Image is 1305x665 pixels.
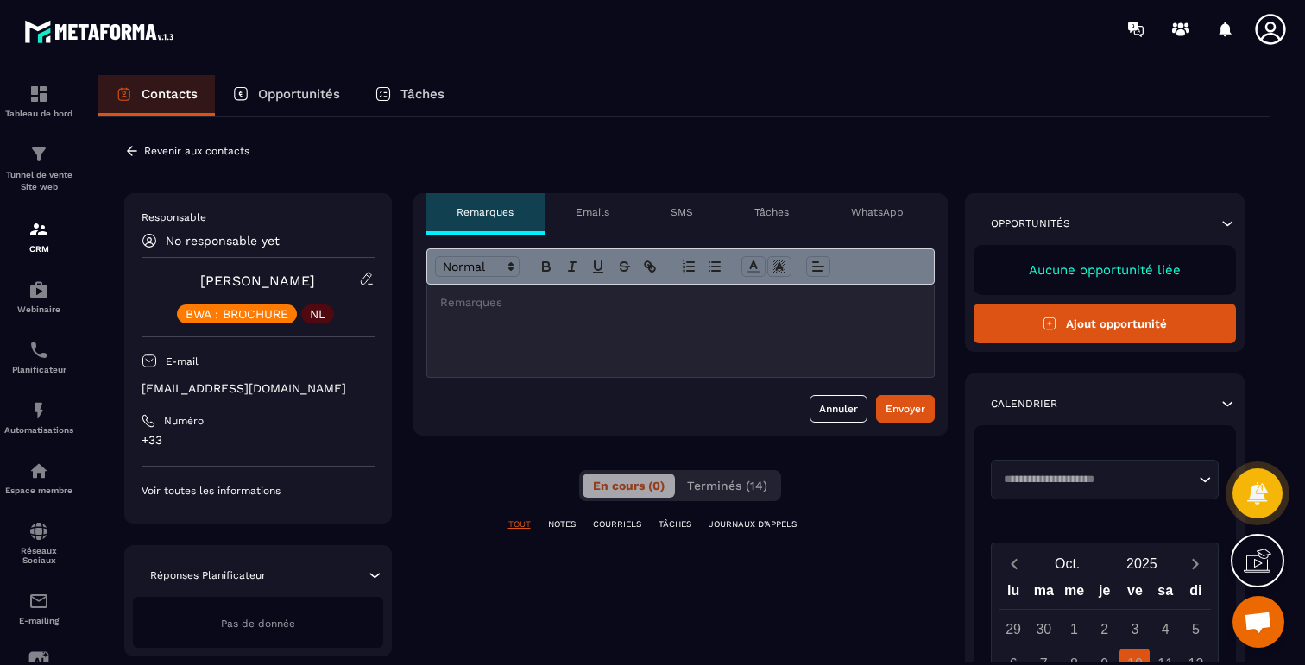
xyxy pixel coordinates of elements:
p: JOURNAUX D'APPELS [709,518,797,530]
p: Revenir aux contacts [144,145,249,157]
img: scheduler [28,340,49,361]
button: Next month [1179,552,1211,575]
p: E-mailing [4,616,73,625]
a: Contacts [98,75,215,116]
p: Numéro [164,414,204,428]
p: Remarques [457,205,514,219]
p: Automatisations [4,425,73,435]
a: [PERSON_NAME] [200,273,315,289]
img: formation [28,144,49,165]
a: automationsautomationsAutomatisations [4,387,73,448]
p: NL [310,308,325,320]
img: logo [24,16,180,47]
p: Opportunités [258,86,340,102]
p: WhatsApp [851,205,904,219]
button: En cours (0) [583,474,675,498]
a: schedulerschedulerPlanificateur [4,327,73,387]
p: CRM [4,244,73,254]
div: 2 [1089,614,1119,644]
button: Open months overlay [1031,549,1105,579]
p: Opportunités [991,216,1070,230]
input: Search for option [998,471,1195,488]
p: [EMAIL_ADDRESS][DOMAIN_NAME] [142,380,375,397]
p: Planificateur [4,365,73,374]
p: Calendrier [991,397,1057,411]
button: Annuler [810,395,867,423]
p: Emails [576,205,609,219]
p: BWA : BROCHURE [186,308,288,320]
span: En cours (0) [593,479,665,492]
div: 3 [1119,614,1150,644]
div: 4 [1151,614,1181,644]
p: No responsable yet [166,234,280,248]
span: Pas de donnée [221,618,295,630]
div: 1 [1059,614,1089,644]
button: Open years overlay [1105,549,1179,579]
div: 29 [999,614,1029,644]
p: COURRIELS [593,518,641,530]
p: Voir toutes les informations [142,484,375,498]
p: Webinaire [4,304,73,314]
img: email [28,591,49,612]
div: ve [1119,579,1150,609]
img: formation [28,219,49,240]
p: Responsable [142,210,375,224]
div: Search for option [991,460,1220,499]
p: Tâches [400,86,444,102]
p: E-mail [166,354,199,368]
button: Envoyer [876,395,935,423]
div: lu [998,579,1028,609]
div: 5 [1181,614,1211,644]
a: formationformationTableau de bord [4,71,73,131]
a: Opportunités [215,75,357,116]
div: 30 [1029,614,1059,644]
button: Ajout opportunité [974,304,1237,343]
div: di [1181,579,1211,609]
img: social-network [28,521,49,542]
a: emailemailE-mailing [4,578,73,638]
a: Tâches [357,75,462,116]
button: Previous month [999,552,1031,575]
div: sa [1151,579,1181,609]
div: me [1059,579,1089,609]
img: automations [28,279,49,300]
a: formationformationCRM [4,206,73,267]
img: automations [28,400,49,421]
a: formationformationTunnel de vente Site web [4,131,73,206]
div: Envoyer [886,400,925,417]
p: Tableau de bord [4,109,73,118]
p: NOTES [548,518,576,530]
a: automationsautomationsWebinaire [4,267,73,327]
p: Réseaux Sociaux [4,546,73,565]
p: TÂCHES [659,518,691,530]
a: social-networksocial-networkRéseaux Sociaux [4,508,73,578]
a: automationsautomationsEspace membre [4,448,73,508]
p: Contacts [142,86,198,102]
img: automations [28,461,49,481]
p: +33 [142,432,375,449]
p: Aucune opportunité liée [991,262,1220,278]
p: Espace membre [4,486,73,495]
button: Terminés (14) [677,474,778,498]
img: formation [28,84,49,104]
p: TOUT [508,518,531,530]
span: Terminés (14) [687,479,767,492]
div: je [1089,579,1119,609]
p: Réponses Planificateur [150,568,266,582]
p: Tunnel de vente Site web [4,169,73,193]
div: Ouvrir le chat [1232,596,1284,648]
p: SMS [671,205,693,219]
p: Tâches [754,205,789,219]
div: ma [1029,579,1059,609]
